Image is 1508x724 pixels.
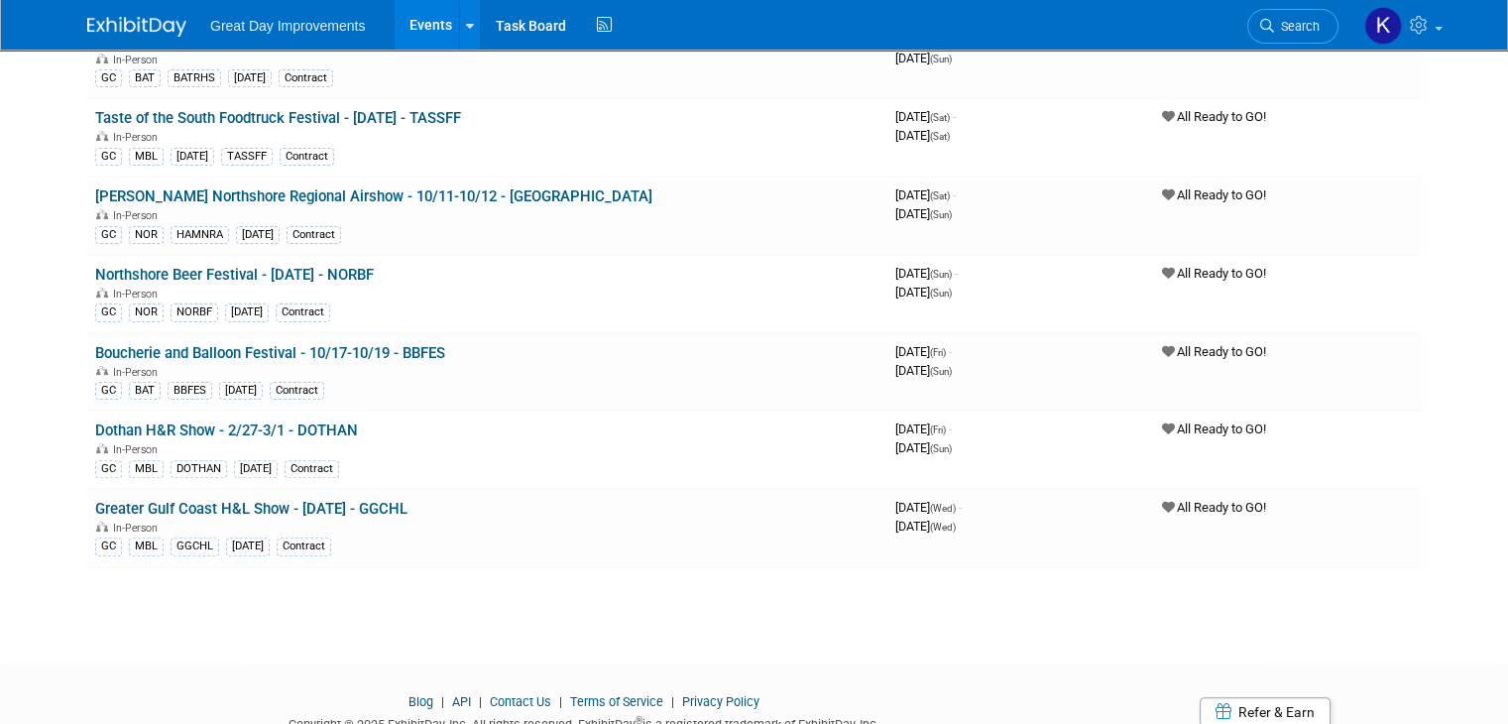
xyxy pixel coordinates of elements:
span: - [955,266,958,281]
span: [DATE] [895,363,952,378]
span: [DATE] [895,51,952,65]
div: MBL [129,148,164,166]
span: All Ready to GO! [1162,500,1266,515]
div: [DATE] [219,382,263,400]
img: In-Person Event [96,54,108,63]
span: In-Person [113,366,164,379]
span: (Sat) [930,190,950,201]
span: Search [1274,19,1320,34]
div: GC [95,226,122,244]
a: Dothan H&R Show - 2/27-3/1 - DOTHAN [95,422,358,439]
a: Blog [408,694,433,709]
span: (Sun) [930,443,952,454]
a: Taste of the South Foodtruck Festival - [DATE] - TASSFF [95,109,461,127]
span: (Sun) [930,209,952,220]
div: MBL [129,538,164,555]
img: In-Person Event [96,366,108,376]
img: In-Person Event [96,443,108,453]
span: [DATE] [895,128,950,143]
span: | [474,694,487,709]
div: [DATE] [225,303,269,321]
span: - [949,422,952,436]
span: (Sat) [930,131,950,142]
span: (Sun) [930,288,952,299]
span: [DATE] [895,285,952,300]
span: (Fri) [930,347,946,358]
div: MBL [129,460,164,478]
div: TASSFF [221,148,273,166]
span: In-Person [113,443,164,456]
div: [DATE] [236,226,280,244]
span: [DATE] [895,206,952,221]
div: BAT [129,382,161,400]
div: Contract [279,69,333,87]
img: In-Person Event [96,522,108,532]
div: NORBF [171,303,218,321]
span: All Ready to GO! [1162,266,1266,281]
div: [DATE] [234,460,278,478]
span: In-Person [113,131,164,144]
div: GC [95,303,122,321]
span: [DATE] [895,440,952,455]
span: In-Person [113,522,164,535]
div: BBFES [168,382,212,400]
span: - [949,344,952,359]
div: Contract [285,460,339,478]
div: Contract [277,538,331,555]
div: HAMNRA [171,226,229,244]
div: GC [95,148,122,166]
span: [DATE] [895,519,956,534]
div: Contract [270,382,324,400]
img: ExhibitDay [87,17,186,37]
div: [DATE] [171,148,214,166]
div: Contract [276,303,330,321]
span: (Sun) [930,54,952,64]
img: In-Person Event [96,288,108,298]
span: - [953,109,956,124]
span: [DATE] [895,266,958,281]
div: [DATE] [226,538,270,555]
div: GC [95,69,122,87]
span: All Ready to GO! [1162,344,1266,359]
span: [DATE] [895,500,962,515]
a: Search [1247,9,1338,44]
img: In-Person Event [96,209,108,219]
span: - [953,187,956,202]
span: [DATE] [895,344,952,359]
a: API [452,694,471,709]
div: NOR [129,303,164,321]
span: All Ready to GO! [1162,187,1266,202]
span: In-Person [113,209,164,222]
a: Terms of Service [570,694,663,709]
div: Contract [287,226,341,244]
span: | [666,694,679,709]
span: All Ready to GO! [1162,422,1266,436]
div: DOTHAN [171,460,227,478]
a: Privacy Policy [682,694,759,709]
div: [DATE] [228,69,272,87]
span: [DATE] [895,187,956,202]
a: Northshore Beer Festival - [DATE] - NORBF [95,266,374,284]
span: (Sat) [930,112,950,123]
div: BAT [129,69,161,87]
a: Contact Us [490,694,551,709]
div: GC [95,460,122,478]
span: - [959,500,962,515]
a: Greater Gulf Coast H&L Show - [DATE] - GGCHL [95,500,407,518]
span: (Fri) [930,424,946,435]
a: [PERSON_NAME] Northshore Regional Airshow - 10/11-10/12 - [GEOGRAPHIC_DATA] [95,187,652,205]
span: In-Person [113,288,164,301]
span: (Sun) [930,366,952,377]
div: GGCHL [171,538,219,555]
span: All Ready to GO! [1162,109,1266,124]
span: In-Person [113,54,164,66]
span: (Wed) [930,522,956,533]
div: GC [95,382,122,400]
span: (Wed) [930,503,956,514]
span: | [554,694,567,709]
img: In-Person Event [96,131,108,141]
div: Contract [280,148,334,166]
div: NOR [129,226,164,244]
span: | [436,694,449,709]
span: Great Day Improvements [210,18,365,34]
